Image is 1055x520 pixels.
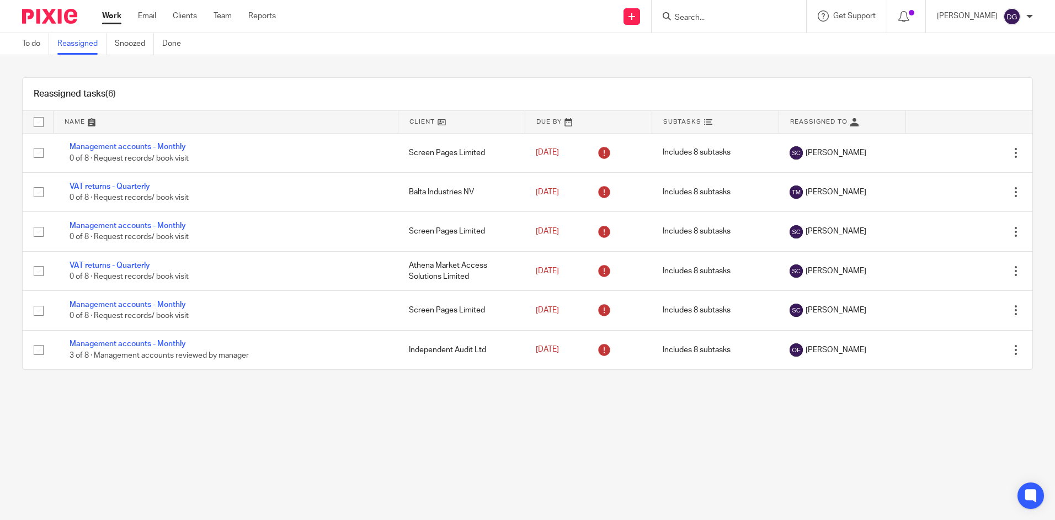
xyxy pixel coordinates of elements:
a: Management accounts - Monthly [70,222,186,230]
img: svg%3E [790,264,803,278]
span: 0 of 8 · Request records/ book visit [70,273,189,280]
span: Subtasks [663,119,701,125]
span: [DATE] [536,149,559,157]
span: [DATE] [536,346,559,354]
img: Pixie [22,9,77,24]
a: Reassigned [57,33,106,55]
p: [PERSON_NAME] [937,10,998,22]
span: [PERSON_NAME] [806,147,866,158]
img: svg%3E [790,343,803,357]
a: Team [214,10,232,22]
span: [PERSON_NAME] [806,266,866,277]
a: Reports [248,10,276,22]
a: To do [22,33,49,55]
span: [DATE] [536,306,559,314]
a: Management accounts - Monthly [70,301,186,309]
a: VAT returns - Quarterly [70,183,150,190]
span: Includes 8 subtasks [663,346,731,354]
a: VAT returns - Quarterly [70,262,150,269]
span: Includes 8 subtasks [663,306,731,314]
a: Email [138,10,156,22]
img: svg%3E [790,185,803,199]
span: (6) [105,89,116,98]
img: svg%3E [1003,8,1021,25]
span: Includes 8 subtasks [663,149,731,157]
a: Snoozed [115,33,154,55]
span: [PERSON_NAME] [806,226,866,237]
span: 3 of 8 · Management accounts reviewed by manager [70,352,249,359]
span: 0 of 8 · Request records/ book visit [70,312,189,320]
td: Independent Audit Ltd [398,330,525,369]
a: Work [102,10,121,22]
span: 0 of 8 · Request records/ book visit [70,194,189,201]
span: Includes 8 subtasks [663,188,731,196]
img: svg%3E [790,146,803,160]
td: Screen Pages Limited [398,133,525,172]
a: Management accounts - Monthly [70,340,186,348]
h1: Reassigned tasks [34,88,116,100]
span: 0 of 8 · Request records/ book visit [70,234,189,241]
img: svg%3E [790,304,803,317]
span: Includes 8 subtasks [663,228,731,236]
span: 0 of 8 · Request records/ book visit [70,155,189,162]
input: Search [674,13,773,23]
a: Clients [173,10,197,22]
td: Screen Pages Limited [398,212,525,251]
span: [DATE] [536,267,559,275]
td: Balta Industries NV [398,172,525,211]
span: [DATE] [536,188,559,196]
span: [DATE] [536,227,559,235]
span: Includes 8 subtasks [663,267,731,275]
img: svg%3E [790,225,803,238]
span: [PERSON_NAME] [806,305,866,316]
span: Get Support [833,12,876,20]
td: Athena Market Access Solutions Limited [398,251,525,290]
a: Done [162,33,189,55]
a: Management accounts - Monthly [70,143,186,151]
span: [PERSON_NAME] [806,344,866,355]
td: Screen Pages Limited [398,291,525,330]
span: [PERSON_NAME] [806,187,866,198]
